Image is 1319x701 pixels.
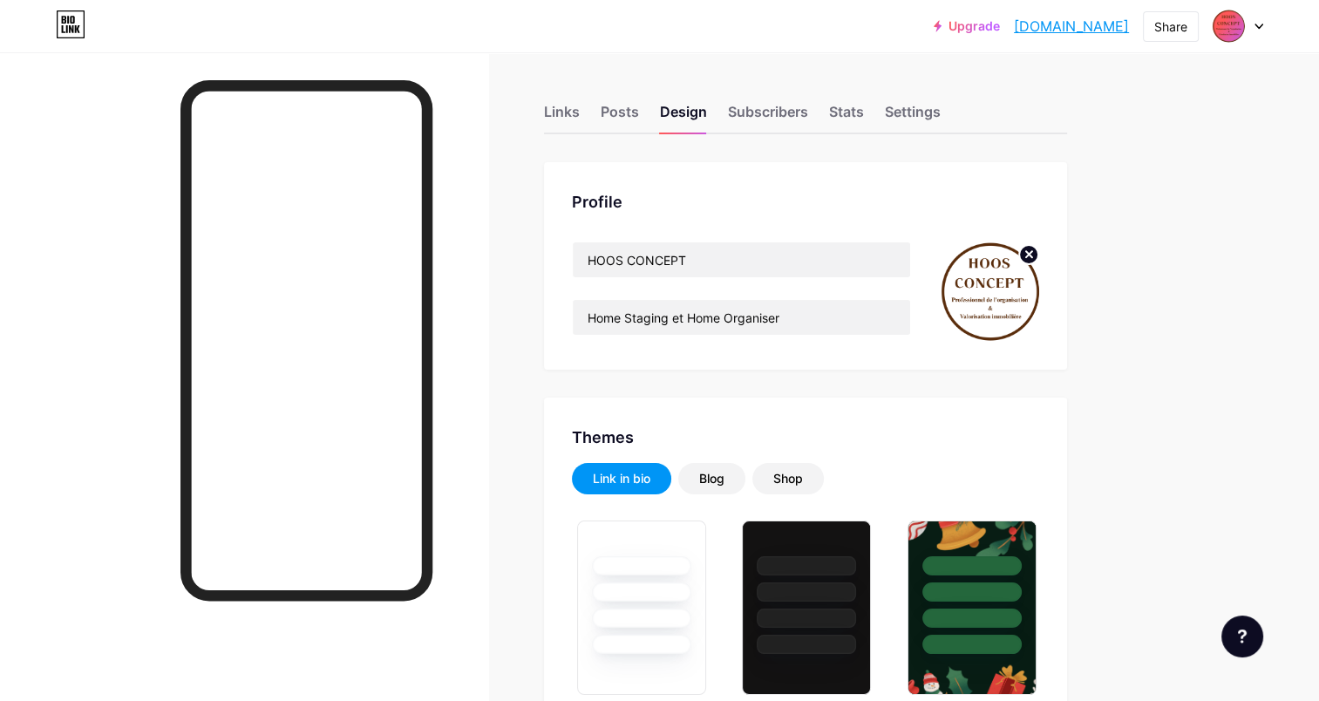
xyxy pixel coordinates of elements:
div: Themes [572,425,1039,449]
div: Share [1154,17,1187,36]
input: Name [573,242,910,277]
div: Links [544,101,580,133]
div: Subscribers [728,101,808,133]
div: Shop [773,470,803,487]
img: hoosconcept [1212,10,1245,43]
input: Bio [573,300,910,335]
img: hoosconcept [939,242,1039,342]
div: Blog [699,470,724,487]
div: Settings [885,101,941,133]
div: Posts [601,101,639,133]
a: Upgrade [934,19,1000,33]
div: Design [660,101,707,133]
div: Link in bio [593,470,650,487]
div: Stats [829,101,864,133]
a: [DOMAIN_NAME] [1014,16,1129,37]
div: Profile [572,190,1039,214]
